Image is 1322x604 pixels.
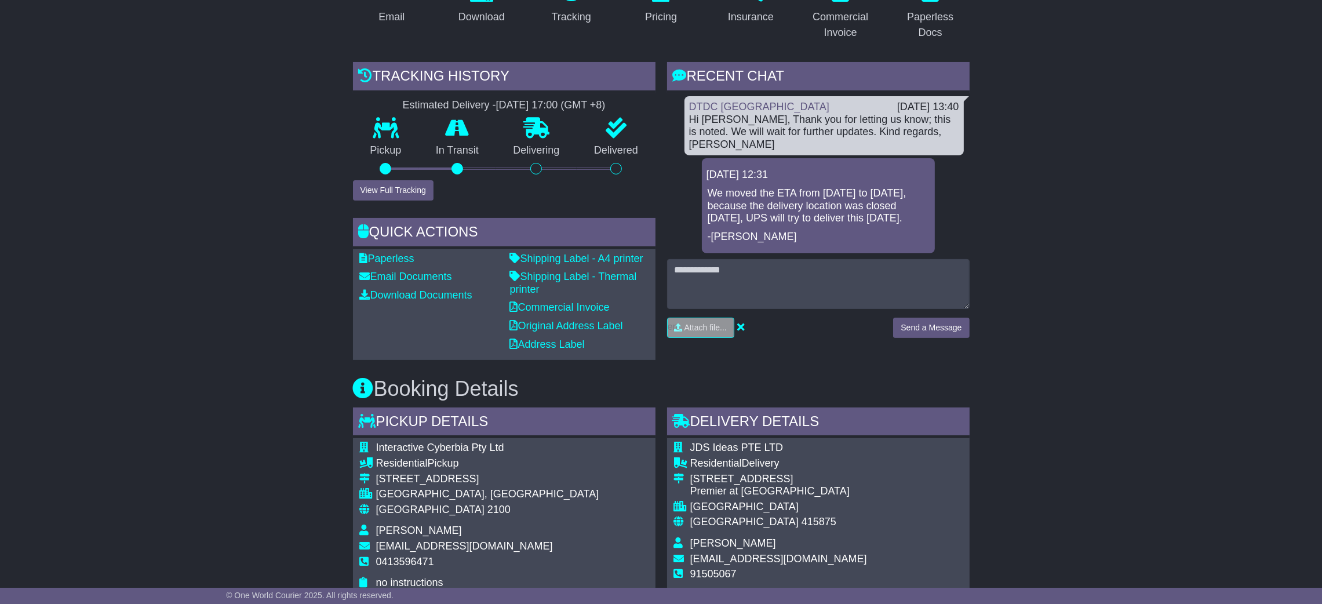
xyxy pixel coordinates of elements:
[510,253,643,264] a: Shipping Label - A4 printer
[897,101,959,114] div: [DATE] 13:40
[510,271,637,295] a: Shipping Label - Thermal printer
[376,457,428,469] span: Residential
[510,320,623,332] a: Original Address Label
[360,289,472,301] a: Download Documents
[458,9,505,25] div: Download
[690,553,867,565] span: [EMAIL_ADDRESS][DOMAIN_NAME]
[689,114,959,151] div: Hi [PERSON_NAME], Thank you for letting us know; this is noted. We will wait for further updates....
[378,9,405,25] div: Email
[353,144,419,157] p: Pickup
[376,488,599,501] div: [GEOGRAPHIC_DATA], [GEOGRAPHIC_DATA]
[353,377,970,401] h3: Booking Details
[802,516,836,527] span: 415875
[667,407,970,439] div: Delivery Details
[893,318,969,338] button: Send a Message
[376,556,434,567] span: 0413596471
[353,99,655,112] div: Estimated Delivery -
[689,101,829,112] a: DTDC [GEOGRAPHIC_DATA]
[376,504,485,515] span: [GEOGRAPHIC_DATA]
[353,62,655,93] div: Tracking history
[551,9,591,25] div: Tracking
[353,218,655,249] div: Quick Actions
[690,457,742,469] span: Residential
[577,144,655,157] p: Delivered
[708,231,929,243] p: -[PERSON_NAME]
[706,169,930,181] div: [DATE] 12:31
[376,577,443,588] span: no instructions
[809,9,872,41] div: Commercial Invoice
[496,99,606,112] div: [DATE] 17:00 (GMT +8)
[708,187,929,225] p: We moved the ETA from [DATE] to [DATE], because the delivery location was closed [DATE], UPS will...
[226,591,394,600] span: © One World Courier 2025. All rights reserved.
[510,339,585,350] a: Address Label
[487,504,511,515] span: 2100
[360,271,452,282] a: Email Documents
[376,540,553,552] span: [EMAIL_ADDRESS][DOMAIN_NAME]
[690,473,867,486] div: [STREET_ADDRESS]
[496,144,577,157] p: Delivering
[690,442,784,453] span: JDS Ideas PTE LTD
[690,485,867,498] div: Premier at [GEOGRAPHIC_DATA]
[690,537,776,549] span: [PERSON_NAME]
[728,9,774,25] div: Insurance
[667,62,970,93] div: RECENT CHAT
[376,457,599,470] div: Pickup
[899,9,962,41] div: Paperless Docs
[690,501,867,514] div: [GEOGRAPHIC_DATA]
[353,180,434,201] button: View Full Tracking
[360,253,414,264] a: Paperless
[376,473,599,486] div: [STREET_ADDRESS]
[353,407,655,439] div: Pickup Details
[510,301,610,313] a: Commercial Invoice
[376,442,504,453] span: Interactive Cyberbia Pty Ltd
[645,9,677,25] div: Pricing
[690,568,737,580] span: 91505067
[690,457,867,470] div: Delivery
[690,516,799,527] span: [GEOGRAPHIC_DATA]
[376,525,462,536] span: [PERSON_NAME]
[418,144,496,157] p: In Transit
